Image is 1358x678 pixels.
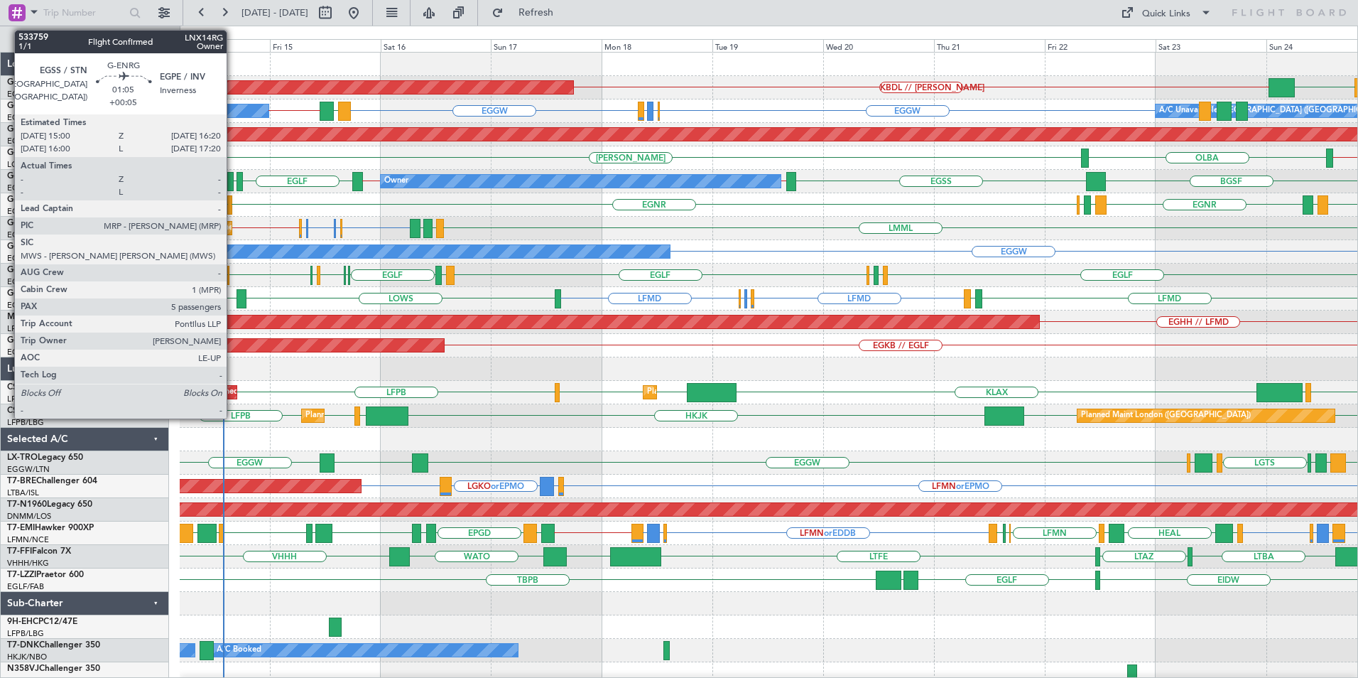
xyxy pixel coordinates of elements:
[7,394,44,404] a: LFPB/LBG
[7,534,49,545] a: LFMN/NCE
[37,34,150,44] span: All Aircraft
[7,125,40,134] span: G-KGKG
[1081,405,1251,426] div: Planned Maint London ([GEOGRAPHIC_DATA])
[7,266,89,274] a: G-SIRSCitation Excel
[7,313,41,321] span: M-OUSE
[7,159,45,170] a: LGAV/ATH
[1045,39,1156,52] div: Fri 22
[7,102,83,110] a: G-LEGCLegacy 600
[7,488,39,498] a: LTBA/ISL
[200,382,433,403] div: Unplanned Maint [GEOGRAPHIC_DATA] ([GEOGRAPHIC_DATA])
[7,664,100,673] a: N358VJChallenger 350
[270,39,381,52] div: Fri 15
[7,183,45,193] a: EGSS/STN
[7,477,36,485] span: T7-BRE
[384,171,408,192] div: Owner
[183,28,207,41] div: [DATE]
[7,652,47,662] a: HKJK/NBO
[7,78,92,87] a: G-FOMOGlobal 6000
[712,39,823,52] div: Tue 19
[7,172,88,181] a: G-ENRGPraetor 600
[7,571,36,579] span: T7-LZZI
[43,2,125,23] input: Trip Number
[7,618,38,626] span: 9H-EHC
[7,206,50,217] a: EGNR/CEG
[1142,7,1190,21] div: Quick Links
[7,219,124,227] a: G-GAALCessna Citation XLS+
[7,102,38,110] span: G-LEGC
[7,125,86,134] a: G-KGKGLegacy 600
[7,313,110,321] a: M-OUSECitation Mustang
[7,453,83,462] a: LX-TROLegacy 650
[159,39,270,52] div: Thu 14
[7,417,44,428] a: LFPB/LBG
[485,1,570,24] button: Refresh
[241,6,308,19] span: [DATE] - [DATE]
[7,547,71,556] a: T7-FFIFalcon 7X
[7,300,50,311] a: EGGW/LTN
[7,89,50,99] a: EGGW/LTN
[7,547,32,556] span: T7-FFI
[7,524,94,532] a: T7-EMIHawker 900XP
[7,149,38,157] span: G-SPCY
[305,405,529,426] div: Planned Maint [GEOGRAPHIC_DATA] ([GEOGRAPHIC_DATA])
[1114,1,1219,24] button: Quick Links
[7,383,89,392] a: CS-DOUGlobal 6500
[7,383,40,392] span: CS-DOU
[7,500,92,509] a: T7-N1960Legacy 650
[7,581,44,592] a: EGLF/FAB
[7,323,48,334] a: LFMD/CEQ
[7,347,44,357] a: EGLF/FAB
[7,289,89,298] a: G-JAGAPhenom 300
[209,217,261,239] div: Planned Maint
[7,230,50,240] a: EGGW/LTN
[7,407,38,415] span: CS-JHH
[7,453,38,462] span: LX-TRO
[7,242,116,251] a: G-LEAXCessna Citation XLS
[16,28,154,50] button: All Aircraft
[163,241,187,262] div: Owner
[7,336,42,345] span: G-VNOR
[7,195,124,204] a: G-GARECessna Citation XLS+
[491,39,602,52] div: Sun 17
[7,641,100,650] a: T7-DNKChallenger 350
[602,39,712,52] div: Mon 18
[7,136,50,146] a: EGGW/LTN
[1156,39,1266,52] div: Sat 23
[7,195,40,204] span: G-GARE
[7,219,40,227] span: G-GAAL
[7,289,40,298] span: G-JAGA
[647,382,871,403] div: Planned Maint [GEOGRAPHIC_DATA] ([GEOGRAPHIC_DATA])
[7,664,39,673] span: N358VJ
[823,39,934,52] div: Wed 20
[7,78,43,87] span: G-FOMO
[7,641,39,650] span: T7-DNK
[381,39,491,52] div: Sat 16
[7,149,83,157] a: G-SPCYLegacy 650
[7,276,44,287] a: EGLF/FAB
[7,477,97,485] a: T7-BREChallenger 604
[217,640,261,661] div: A/C Booked
[7,500,47,509] span: T7-N1960
[7,628,44,639] a: LFPB/LBG
[7,524,35,532] span: T7-EMI
[506,8,566,18] span: Refresh
[7,407,86,415] a: CS-JHHGlobal 6000
[7,336,103,345] a: G-VNORChallenger 650
[934,39,1045,52] div: Thu 21
[7,172,40,181] span: G-ENRG
[7,242,38,251] span: G-LEAX
[7,253,50,264] a: EGGW/LTN
[7,511,51,522] a: DNMM/LOS
[7,571,84,579] a: T7-LZZIPraetor 600
[7,464,50,475] a: EGGW/LTN
[7,112,50,123] a: EGGW/LTN
[7,266,34,274] span: G-SIRS
[7,558,49,569] a: VHHH/HKG
[7,618,77,626] a: 9H-EHCPC12/47E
